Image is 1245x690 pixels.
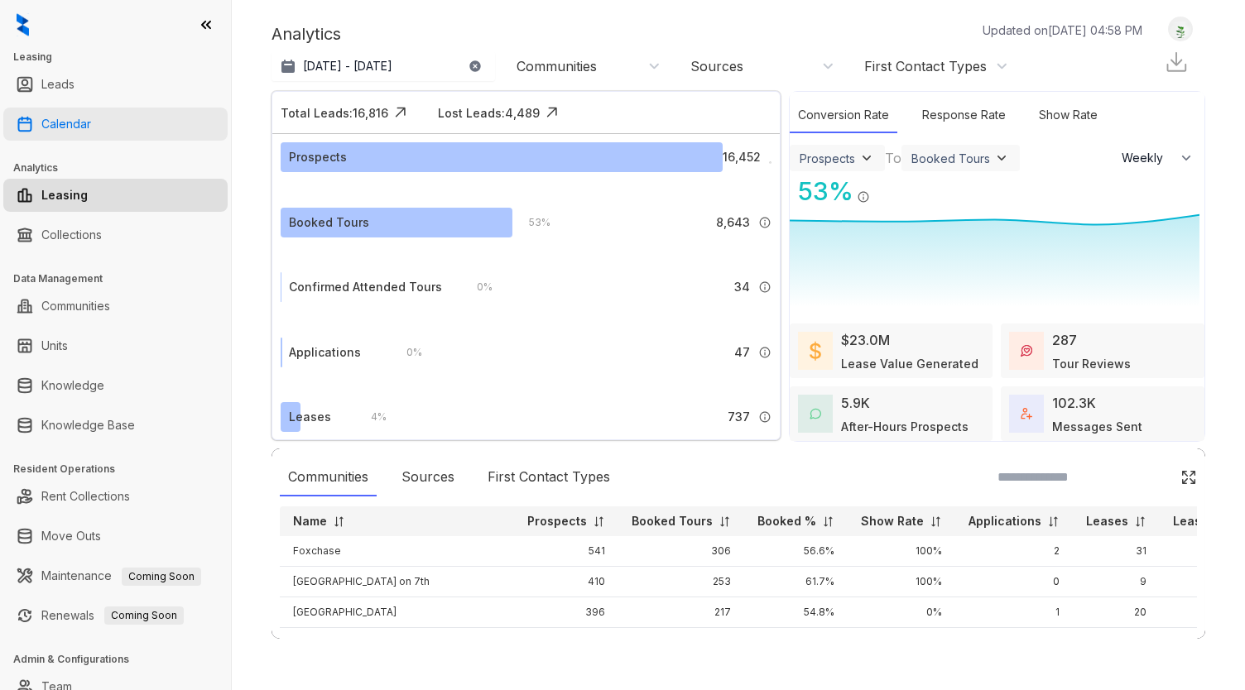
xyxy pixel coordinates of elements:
[281,104,388,122] div: Total Leads: 16,816
[13,652,231,667] h3: Admin & Configurations
[272,51,495,81] button: [DATE] - [DATE]
[388,100,413,125] img: Click Icon
[280,567,514,597] td: [GEOGRAPHIC_DATA] on 7th
[719,515,731,528] img: sorting
[41,480,130,513] a: Rent Collections
[41,108,91,141] a: Calendar
[870,175,895,200] img: Click Icon
[930,515,942,528] img: sorting
[618,628,744,659] td: 227
[758,280,772,294] img: Info
[1169,21,1192,38] img: UserAvatar
[272,22,341,46] p: Analytics
[13,50,231,65] h3: Leasing
[41,520,101,553] a: Move Outs
[1052,355,1131,372] div: Tour Reviews
[122,568,201,586] span: Coming Soon
[13,271,231,286] h3: Data Management
[758,346,772,359] img: Info
[810,341,821,361] img: LeaseValue
[1021,408,1032,419] img: TotalFum
[3,520,228,553] li: Move Outs
[512,213,550,232] div: 53 %
[303,58,392,74] p: [DATE] - [DATE]
[517,57,597,75] div: Communities
[289,213,369,232] div: Booked Tours
[479,458,618,496] div: First Contact Types
[289,343,361,362] div: Applications
[3,108,228,141] li: Calendar
[744,597,848,628] td: 54.8%
[857,190,870,204] img: Info
[618,597,744,628] td: 217
[593,515,605,528] img: sorting
[3,480,228,513] li: Rent Collections
[41,179,88,212] a: Leasing
[280,597,514,628] td: [GEOGRAPHIC_DATA]
[914,98,1014,133] div: Response Rate
[1031,98,1106,133] div: Show Rate
[728,408,750,426] span: 737
[1134,515,1146,528] img: sorting
[1122,150,1172,166] span: Weekly
[955,536,1073,567] td: 2
[841,355,978,372] div: Lease Value Generated
[983,22,1142,39] p: Updated on [DATE] 04:58 PM
[289,408,331,426] div: Leases
[514,597,618,628] td: 396
[17,13,29,36] img: logo
[280,536,514,567] td: Foxchase
[41,409,135,442] a: Knowledge Base
[540,100,565,125] img: Click Icon
[858,150,875,166] img: ViewFilterArrow
[744,628,848,659] td: 62.5%
[41,290,110,323] a: Communities
[822,515,834,528] img: sorting
[1073,536,1160,567] td: 31
[810,408,821,420] img: AfterHoursConversations
[527,513,587,529] p: Prospects
[3,559,228,592] li: Maintenance
[632,513,713,529] p: Booked Tours
[757,513,816,529] p: Booked %
[758,216,772,229] img: Info
[1073,567,1160,597] td: 9
[955,597,1073,628] td: 1
[841,393,870,413] div: 5.9K
[354,408,387,426] div: 4 %
[790,173,853,210] div: 53 %
[41,369,104,402] a: Knowledge
[841,330,890,350] div: $23.0M
[514,567,618,597] td: 410
[1021,345,1032,357] img: TourReviews
[289,148,347,166] div: Prospects
[1164,50,1189,74] img: Download
[1073,597,1160,628] td: 20
[716,213,750,232] span: 8,643
[104,606,184,625] span: Coming Soon
[3,68,228,101] li: Leads
[744,536,848,567] td: 56.6%
[293,513,327,529] p: Name
[848,597,955,628] td: 0%
[280,628,514,659] td: Chase East
[1173,513,1220,529] p: Lease%
[393,458,463,496] div: Sources
[993,150,1010,166] img: ViewFilterArrow
[734,343,750,362] span: 47
[848,628,955,659] td: 0%
[841,418,969,435] div: After-Hours Prospects
[618,536,744,567] td: 306
[790,98,897,133] div: Conversion Rate
[3,218,228,252] li: Collections
[955,567,1073,597] td: 0
[3,329,228,362] li: Units
[969,513,1041,529] p: Applications
[514,536,618,567] td: 541
[769,161,772,164] img: Info
[744,567,848,597] td: 61.7%
[955,628,1073,659] td: 0
[864,57,987,75] div: First Contact Types
[41,599,184,632] a: RenewalsComing Soon
[734,278,750,296] span: 34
